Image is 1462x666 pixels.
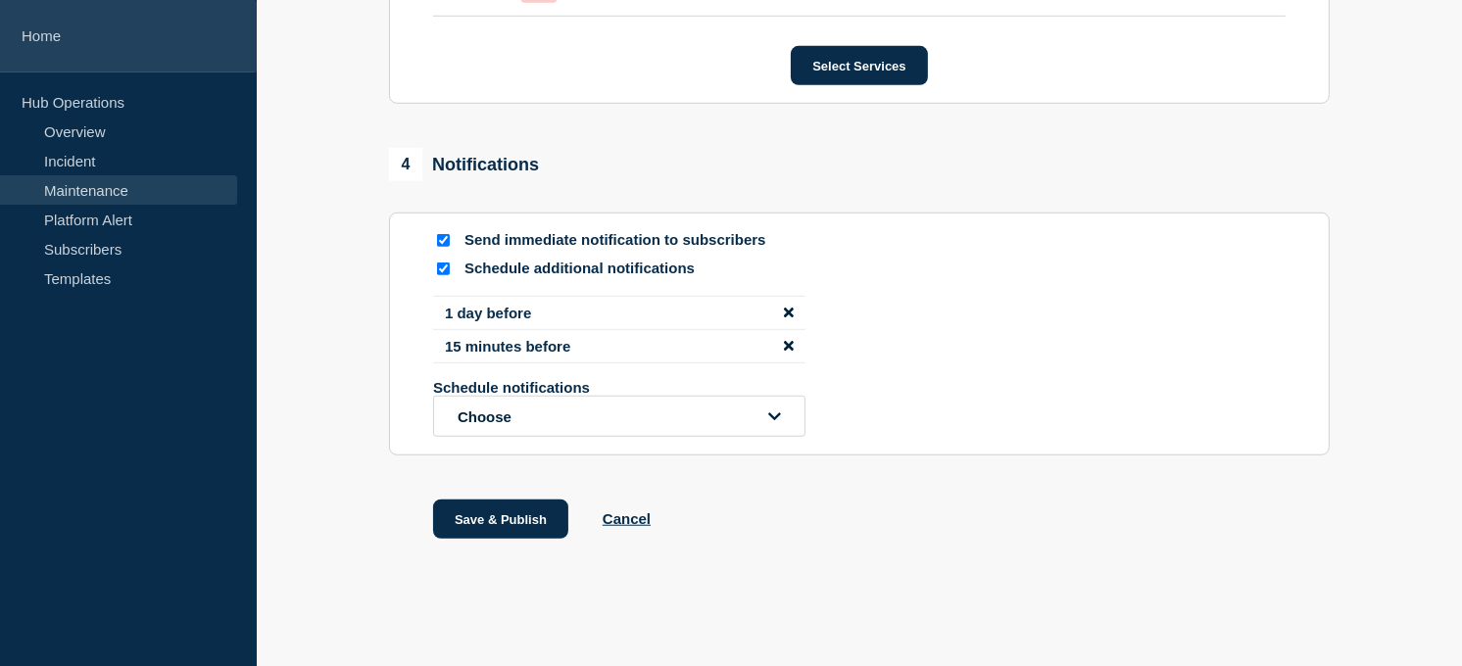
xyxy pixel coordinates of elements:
[433,499,568,539] button: Save & Publish
[389,148,422,181] span: 4
[784,338,794,355] button: disable notification 15 minutes before
[784,305,794,321] button: disable notification 1 day before
[433,296,805,330] li: 1 day before
[433,330,805,363] li: 15 minutes before
[603,510,651,527] button: Cancel
[464,260,778,278] p: Schedule additional notifications
[437,234,450,247] input: Send immediate notification to subscribers
[437,262,450,275] input: Schedule additional notifications
[433,379,747,396] p: Schedule notifications
[433,396,805,437] button: open dropdown
[791,46,927,85] button: Select Services
[389,148,539,181] div: Notifications
[464,231,778,250] p: Send immediate notification to subscribers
